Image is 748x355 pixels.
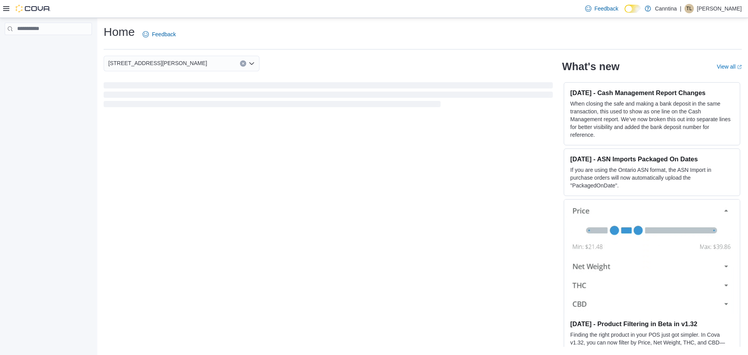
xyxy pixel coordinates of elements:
a: Feedback [582,1,621,16]
button: Clear input [240,60,246,67]
span: Loading [104,84,553,109]
button: Open list of options [249,60,255,67]
span: TL [686,4,692,13]
a: View allExternal link [717,64,742,70]
a: Feedback [139,26,179,42]
p: | [680,4,681,13]
img: Cova [16,5,51,12]
p: [PERSON_NAME] [697,4,742,13]
h3: [DATE] - Cash Management Report Changes [570,89,734,97]
h3: [DATE] - Product Filtering in Beta in v1.32 [570,320,734,328]
h3: [DATE] - ASN Imports Packaged On Dates [570,155,734,163]
h1: Home [104,24,135,40]
span: Feedback [152,30,176,38]
nav: Complex example [5,37,92,55]
h2: What's new [562,60,619,73]
svg: External link [737,65,742,69]
p: If you are using the Ontario ASN format, the ASN Import in purchase orders will now automatically... [570,166,734,189]
span: [STREET_ADDRESS][PERSON_NAME] [108,58,207,68]
p: When closing the safe and making a bank deposit in the same transaction, this used to show as one... [570,100,734,139]
span: Feedback [595,5,618,12]
div: Thiago Latorraca [684,4,694,13]
p: Canntina [655,4,677,13]
input: Dark Mode [625,5,641,13]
